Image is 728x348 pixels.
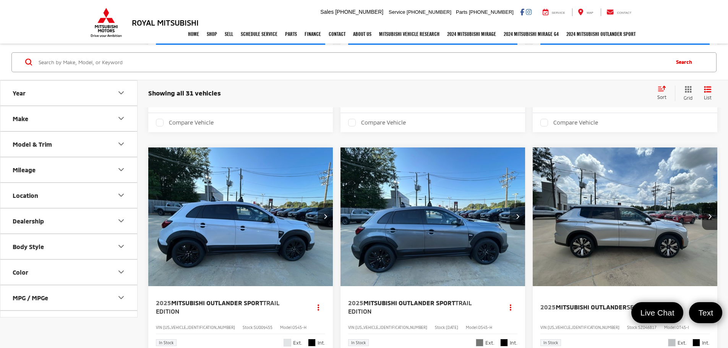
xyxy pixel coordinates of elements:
button: Next image [702,203,717,230]
button: MakeMake [0,106,138,131]
span: VIN: [348,325,355,330]
span: OT45-I [676,325,689,330]
button: LocationLocation [0,183,138,207]
span: [PHONE_NUMBER] [407,9,451,15]
button: ColorColor [0,259,138,284]
a: 2025Mitsubishi Outlander SportTrail Edition [348,299,496,316]
span: Stock: [627,325,638,330]
span: Mercury Gray Metallic [476,339,483,346]
a: Text [689,302,722,323]
input: Search by Make, Model, or Keyword [38,53,668,71]
div: Body Style [13,243,44,250]
span: In Stock [351,341,366,345]
a: Finance [301,24,325,44]
span: Trail Edition [348,299,472,315]
button: Cylinder [0,311,138,335]
button: List View [698,85,717,101]
div: Location [117,191,126,200]
span: dropdown dots [510,304,511,310]
span: Trail Edition [156,299,280,315]
a: Map [572,8,599,16]
span: Int. [510,339,517,346]
label: Compare Vehicle [348,119,406,126]
span: 2025 [348,299,363,306]
a: About Us [349,24,375,44]
img: 2025 Mitsubishi Outlander Sport Trail Edition [340,147,526,287]
a: 2025Mitsubishi OutlanderSE [540,303,689,311]
span: Map [587,11,593,15]
span: In Stock [159,341,173,345]
a: Live Chat [631,302,684,323]
span: Black [692,339,700,346]
span: OS45-H [478,325,492,330]
div: 2025 Mitsubishi Outlander Sport Trail Edition 0 [148,147,334,286]
span: Black [308,339,316,346]
span: Ext. [293,339,302,346]
span: Model: [664,325,676,330]
span: Service [389,9,405,15]
span: Sales [320,9,334,15]
span: Model: [466,325,478,330]
button: Actions [504,300,517,314]
span: Stock: [243,325,254,330]
span: VIN: [156,325,163,330]
span: White Diamond [284,339,291,346]
span: [PHONE_NUMBER] [469,9,514,15]
div: Dealership [13,217,44,224]
a: 2025Mitsubishi Outlander SportTrail Edition [156,299,304,316]
span: Mitsubishi Outlander [556,303,627,311]
div: Year [13,89,26,96]
div: Make [13,115,28,122]
a: 2024 Mitsubishi Mirage G4 [500,24,563,44]
button: YearYear [0,80,138,105]
span: [US_VEHICLE_IDENTIFICATION_NUMBER] [163,325,235,330]
a: Service [537,8,571,16]
button: DealershipDealership [0,208,138,233]
div: 2025 Mitsubishi Outlander Sport Trail Edition 0 [340,147,526,286]
div: Mileage [117,165,126,174]
a: Instagram: Click to visit our Instagram page [526,9,532,15]
label: Compare Vehicle [540,119,598,126]
a: 2025 Mitsubishi Outlander SE2025 Mitsubishi Outlander SE2025 Mitsubishi Outlander SE2025 Mitsubis... [532,147,718,286]
button: Body StyleBody Style [0,234,138,259]
label: Compare Vehicle [156,119,214,126]
span: Model: [280,325,292,330]
span: [PHONE_NUMBER] [335,9,383,15]
span: Mitsubishi Outlander Sport [363,299,455,306]
div: Model & Trim [13,140,52,147]
span: Sort [657,94,666,99]
h3: Royal Mitsubishi [132,18,199,27]
span: OS45-H [292,325,306,330]
span: Live Chat [637,308,678,318]
div: Location [13,191,38,199]
button: Next image [510,203,525,230]
span: Contact [617,11,631,15]
span: 2025 [540,303,556,311]
span: [DATE] [446,325,458,330]
div: Model & Trim [117,139,126,149]
button: Actions [312,300,325,314]
div: Make [117,114,126,123]
span: Showing all 31 vehicles [148,89,221,97]
button: Model & TrimModel & Trim [0,131,138,156]
div: 2025 Mitsubishi Outlander SE 0 [532,147,718,286]
div: MPG / MPGe [117,293,126,302]
img: 2025 Mitsubishi Outlander Sport Trail Edition [148,147,334,287]
span: Ext. [678,339,687,346]
span: Text [694,308,717,318]
span: Alloy Silver Metallic [668,339,676,346]
span: VIN: [540,325,548,330]
span: List [704,94,712,100]
button: Next image [318,203,333,230]
span: Black [500,339,508,346]
span: In Stock [543,341,558,345]
span: Int. [702,339,710,346]
a: Parts: Opens in a new tab [281,24,301,44]
span: Parts [456,9,467,15]
button: Actions [696,300,710,314]
span: [US_VEHICLE_IDENTIFICATION_NUMBER] [548,325,619,330]
a: 2025 Mitsubishi Outlander Sport Trail Edition2025 Mitsubishi Outlander Sport Trail Edition2025 Mi... [148,147,334,286]
span: dropdown dots [318,304,319,310]
a: Facebook: Click to visit our Facebook page [520,9,524,15]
